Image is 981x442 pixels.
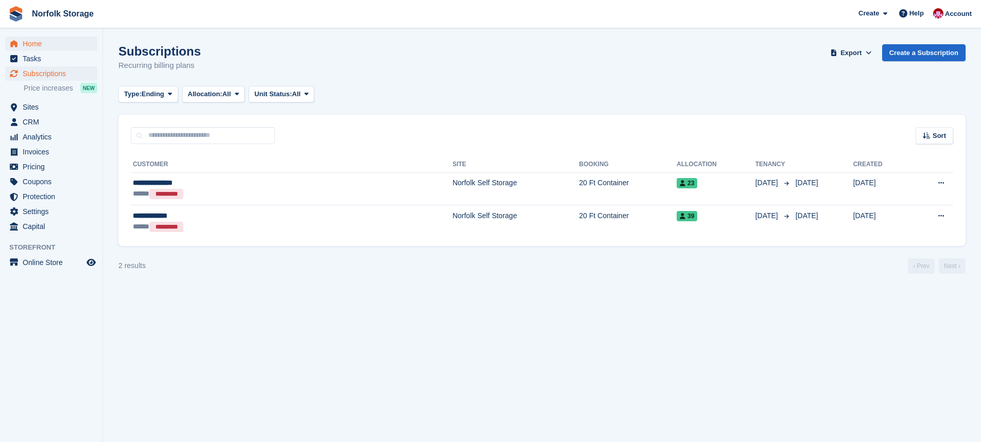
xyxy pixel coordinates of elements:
[5,255,97,270] a: menu
[5,145,97,159] a: menu
[182,86,245,103] button: Allocation: All
[755,178,780,188] span: [DATE]
[23,51,84,66] span: Tasks
[829,44,874,61] button: Export
[677,178,697,188] span: 23
[453,205,579,238] td: Norfolk Self Storage
[5,189,97,204] a: menu
[23,204,84,219] span: Settings
[945,9,972,19] span: Account
[677,211,697,221] span: 39
[579,172,677,205] td: 20 Ft Container
[23,130,84,144] span: Analytics
[80,83,97,93] div: NEW
[908,258,935,274] a: Previous
[9,242,102,253] span: Storefront
[796,179,818,187] span: [DATE]
[249,86,314,103] button: Unit Status: All
[755,156,791,173] th: Tenancy
[853,205,911,238] td: [DATE]
[906,258,968,274] nav: Page
[5,204,97,219] a: menu
[23,100,84,114] span: Sites
[755,210,780,221] span: [DATE]
[254,89,292,99] span: Unit Status:
[292,89,301,99] span: All
[796,211,818,220] span: [DATE]
[933,131,946,141] span: Sort
[453,156,579,173] th: Site
[5,115,97,129] a: menu
[5,100,97,114] a: menu
[858,8,879,19] span: Create
[853,156,911,173] th: Created
[5,51,97,66] a: menu
[23,115,84,129] span: CRM
[5,174,97,189] a: menu
[677,156,755,173] th: Allocation
[23,66,84,81] span: Subscriptions
[23,174,84,189] span: Coupons
[909,8,924,19] span: Help
[453,172,579,205] td: Norfolk Self Storage
[222,89,231,99] span: All
[131,156,453,173] th: Customer
[5,66,97,81] a: menu
[23,145,84,159] span: Invoices
[118,44,201,58] h1: Subscriptions
[23,37,84,51] span: Home
[939,258,966,274] a: Next
[5,160,97,174] a: menu
[579,156,677,173] th: Booking
[24,83,73,93] span: Price increases
[188,89,222,99] span: Allocation:
[124,89,142,99] span: Type:
[5,37,97,51] a: menu
[5,130,97,144] a: menu
[23,255,84,270] span: Online Store
[933,8,943,19] img: Sharon McCrory
[28,5,98,22] a: Norfolk Storage
[853,172,911,205] td: [DATE]
[23,189,84,204] span: Protection
[5,219,97,234] a: menu
[24,82,97,94] a: Price increases NEW
[23,219,84,234] span: Capital
[118,86,178,103] button: Type: Ending
[579,205,677,238] td: 20 Ft Container
[118,60,201,72] p: Recurring billing plans
[85,256,97,269] a: Preview store
[23,160,84,174] span: Pricing
[882,44,966,61] a: Create a Subscription
[142,89,164,99] span: Ending
[118,260,146,271] div: 2 results
[840,48,862,58] span: Export
[8,6,24,22] img: stora-icon-8386f47178a22dfd0bd8f6a31ec36ba5ce8667c1dd55bd0f319d3a0aa187defe.svg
